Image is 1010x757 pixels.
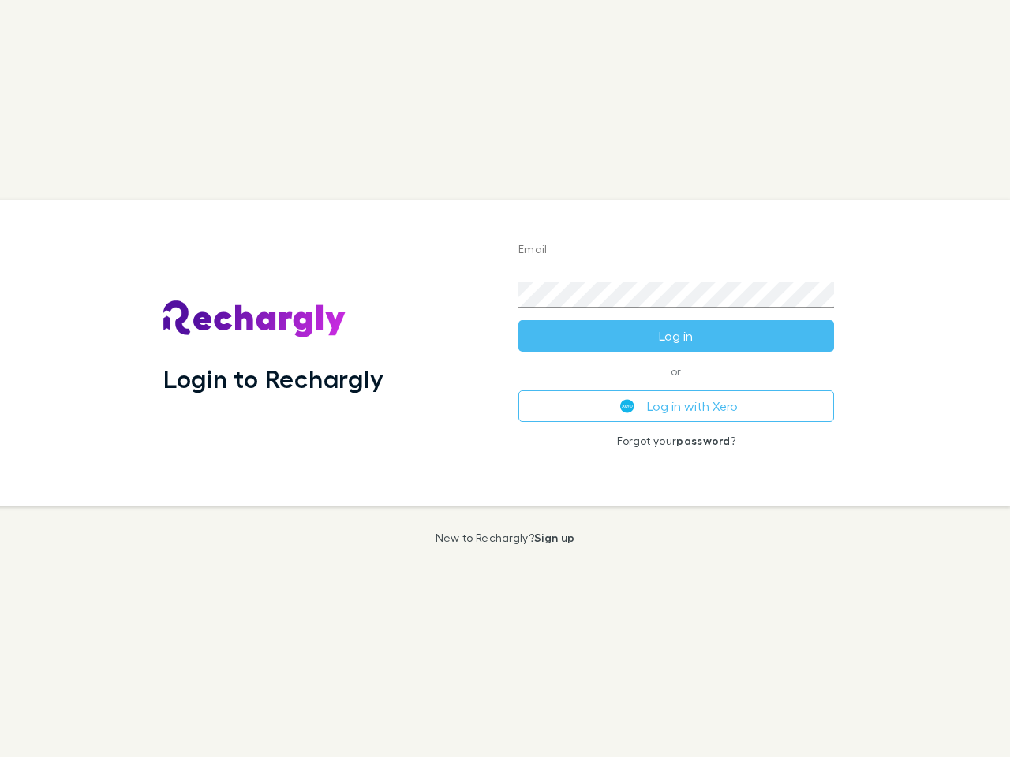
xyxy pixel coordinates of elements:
button: Log in [518,320,834,352]
span: or [518,371,834,371]
button: Log in with Xero [518,390,834,422]
a: Sign up [534,531,574,544]
p: New to Rechargly? [436,531,575,544]
img: Xero's logo [620,399,634,413]
h1: Login to Rechargly [163,364,383,393]
p: Forgot your ? [518,434,834,447]
img: Rechargly's Logo [163,300,346,338]
a: password [676,434,730,447]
